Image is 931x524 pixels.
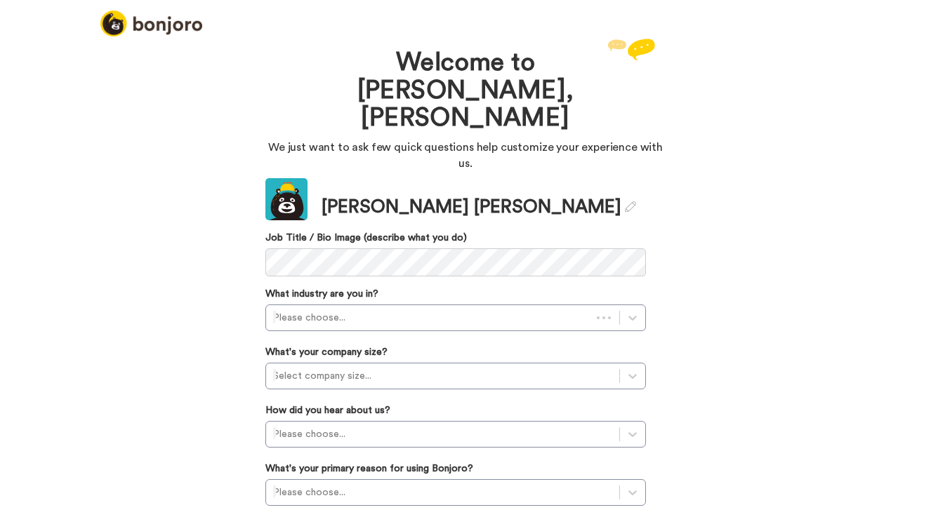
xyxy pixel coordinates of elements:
[100,11,202,36] img: logo_full.png
[265,287,378,301] label: What industry are you in?
[308,49,623,133] h1: Welcome to [PERSON_NAME], [PERSON_NAME]
[265,403,390,417] label: How did you hear about us?
[265,462,473,476] label: What's your primary reason for using Bonjoro?
[322,194,636,220] div: [PERSON_NAME] [PERSON_NAME]
[265,345,388,359] label: What's your company size?
[607,39,655,60] img: reply.svg
[265,140,666,172] p: We just want to ask few quick questions help customize your experience with us.
[265,231,646,245] label: Job Title / Bio Image (describe what you do)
